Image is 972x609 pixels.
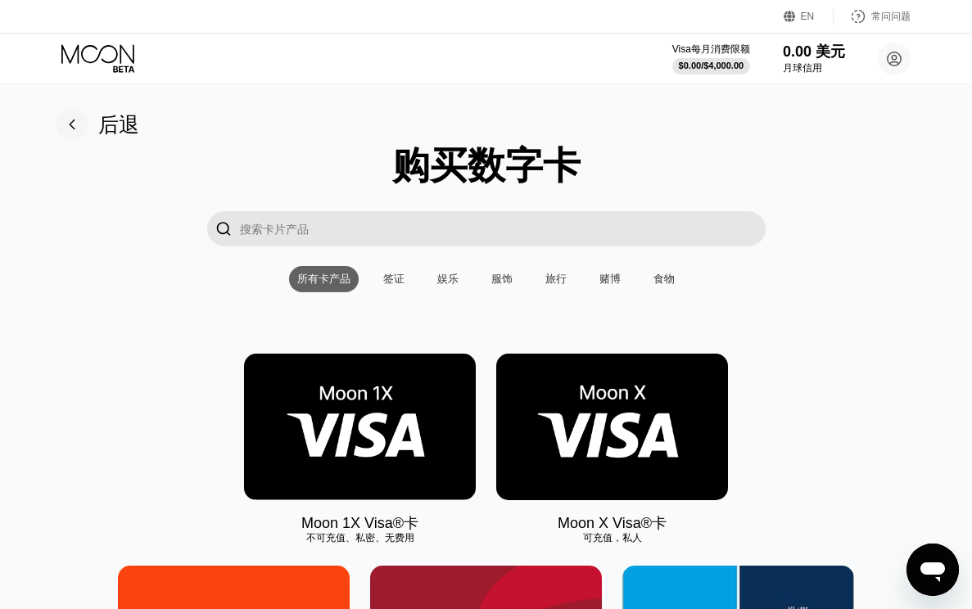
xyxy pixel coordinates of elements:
div: 后退 [56,108,139,141]
div: 所有卡产品 [289,266,359,292]
font: 服饰 [491,273,513,285]
font: 不可充值、私密、无费用 [306,532,414,544]
font: Visa每月消费限额 [672,43,750,55]
div: 赌博 [591,266,629,292]
font: 0.00 美元 [783,43,845,60]
font: Moon 1X Visa®卡 [301,515,418,531]
font: 食物 [653,273,675,285]
font: $4,000.00 [703,61,744,70]
font: 所有卡产品 [297,273,350,285]
div: 服饰 [483,266,521,292]
div:  [207,211,240,246]
div: Visa每月消费限额$0.00/$4,000.00 [672,43,750,74]
div: 食物 [645,266,683,292]
font: EN [801,11,815,22]
div: 常问问题 [834,8,911,25]
font: 购买数字卡 [392,144,581,187]
div: 娱乐 [429,266,467,292]
font:  [215,220,232,237]
input: 搜索卡片产品 [240,211,766,246]
font: 常问问题 [871,11,911,22]
font: 旅行 [545,273,567,285]
font: 赌博 [599,273,621,285]
div: 签证 [375,266,413,292]
font: 娱乐 [437,273,459,285]
div: EN [784,8,834,25]
font: $0.00 [679,61,702,70]
font: 可充值，私人 [583,532,642,544]
font: Moon X Visa®卡 [558,515,667,531]
font: 月球信用 [783,62,822,74]
div: 旅行 [537,266,575,292]
iframe: 启动消息传送窗口的按钮 [906,544,959,596]
font: 后退 [98,113,139,136]
div: 0.00 美元月球信用 [783,42,845,75]
font: / [701,61,703,70]
font: 签证 [383,273,405,285]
